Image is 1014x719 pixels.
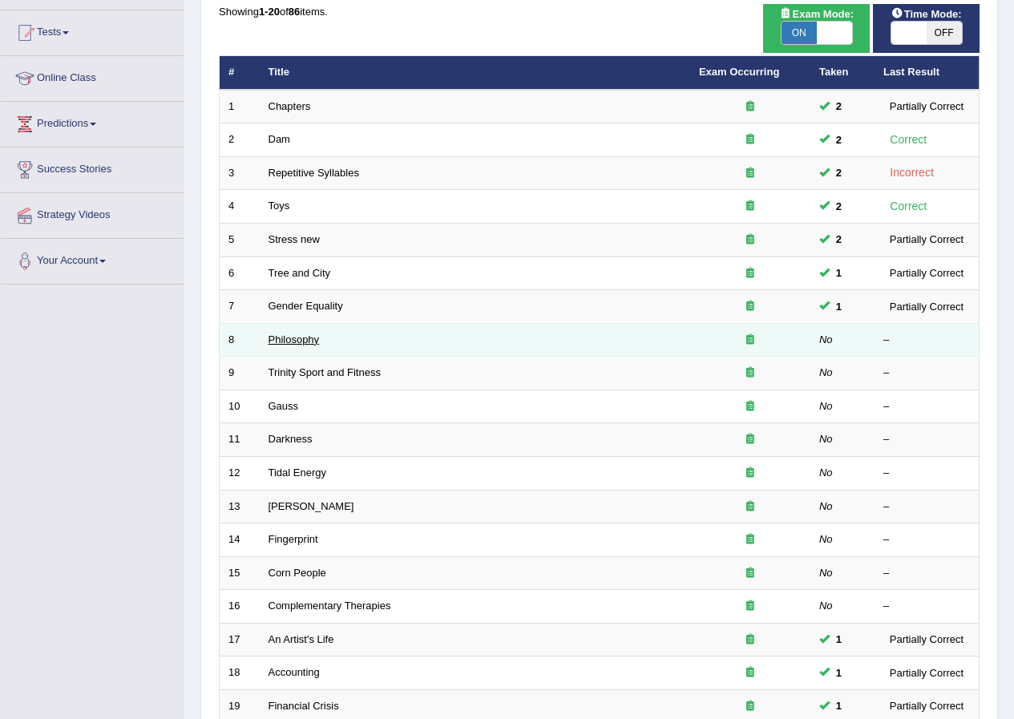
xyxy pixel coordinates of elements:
[883,366,970,381] div: –
[260,56,690,90] th: Title
[883,131,934,149] div: Correct
[885,6,968,22] span: Time Mode:
[269,400,299,412] a: Gauss
[782,22,817,44] span: ON
[763,4,870,53] div: Show exams occurring in exams
[269,600,391,612] a: Complementary Therapies
[883,499,970,515] div: –
[220,456,260,490] td: 12
[699,266,802,281] div: Exam occurring question
[830,697,848,714] span: You can still take this question
[259,6,280,18] b: 1-20
[220,590,260,624] td: 16
[220,256,260,290] td: 6
[220,123,260,157] td: 2
[830,631,848,648] span: You can still take this question
[699,599,802,614] div: Exam occurring question
[1,56,184,96] a: Online Class
[883,466,970,481] div: –
[875,56,980,90] th: Last Result
[830,131,848,148] span: You can still take this question
[269,567,326,579] a: Corn People
[220,623,260,656] td: 17
[883,265,970,281] div: Partially Correct
[810,56,875,90] th: Taken
[1,102,184,142] a: Predictions
[819,500,833,512] em: No
[220,323,260,357] td: 8
[269,300,343,312] a: Gender Equality
[219,4,980,19] div: Showing of items.
[220,224,260,257] td: 5
[220,56,260,90] th: #
[269,233,320,245] a: Stress new
[883,599,970,614] div: –
[220,523,260,557] td: 14
[220,656,260,690] td: 18
[830,198,848,215] span: You can still take this question
[883,231,970,248] div: Partially Correct
[883,664,970,681] div: Partially Correct
[883,566,970,581] div: –
[699,166,802,181] div: Exam occurring question
[220,423,260,457] td: 11
[1,10,184,50] a: Tests
[269,200,290,212] a: Toys
[819,467,833,479] em: No
[699,532,802,547] div: Exam occurring question
[699,432,802,447] div: Exam occurring question
[220,390,260,423] td: 10
[269,133,290,145] a: Dam
[269,500,354,512] a: [PERSON_NAME]
[220,290,260,324] td: 7
[883,164,940,182] div: Incorrect
[699,466,802,481] div: Exam occurring question
[819,400,833,412] em: No
[830,164,848,181] span: You can still take this question
[1,147,184,188] a: Success Stories
[819,567,833,579] em: No
[819,433,833,445] em: No
[699,499,802,515] div: Exam occurring question
[269,433,313,445] a: Darkness
[220,156,260,190] td: 3
[699,399,802,414] div: Exam occurring question
[819,333,833,345] em: No
[883,298,970,315] div: Partially Correct
[269,100,311,112] a: Chapters
[699,132,802,147] div: Exam occurring question
[699,366,802,381] div: Exam occurring question
[699,299,802,314] div: Exam occurring question
[830,664,848,681] span: You can still take this question
[927,22,962,44] span: OFF
[830,298,848,315] span: You can still take this question
[819,533,833,545] em: No
[699,232,802,248] div: Exam occurring question
[699,665,802,681] div: Exam occurring question
[819,600,833,612] em: No
[269,267,331,279] a: Tree and City
[699,66,779,78] a: Exam Occurring
[269,333,320,345] a: Philosophy
[699,566,802,581] div: Exam occurring question
[883,399,970,414] div: –
[220,490,260,523] td: 13
[819,366,833,378] em: No
[830,98,848,115] span: You can still take this question
[883,197,934,216] div: Correct
[220,556,260,590] td: 15
[883,432,970,447] div: –
[220,190,260,224] td: 4
[269,666,320,678] a: Accounting
[699,333,802,348] div: Exam occurring question
[269,700,339,712] a: Financial Crisis
[220,357,260,390] td: 9
[220,90,260,123] td: 1
[883,697,970,714] div: Partially Correct
[269,467,327,479] a: Tidal Energy
[699,99,802,115] div: Exam occurring question
[883,98,970,115] div: Partially Correct
[289,6,300,18] b: 86
[269,167,359,179] a: Repetitive Syllables
[269,366,381,378] a: Trinity Sport and Fitness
